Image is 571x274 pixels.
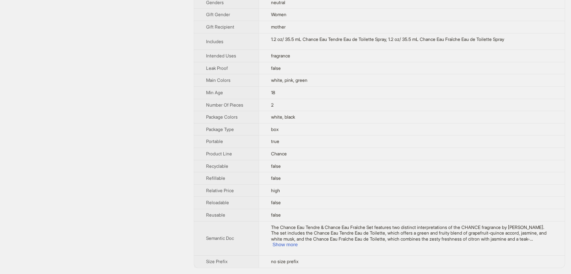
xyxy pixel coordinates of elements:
span: false [271,212,281,218]
span: ... [530,236,533,242]
span: Reloadable [206,200,229,205]
span: 18 [271,90,275,95]
span: false [271,175,281,181]
span: Recyclable [206,163,228,169]
span: Reusable [206,212,225,218]
span: Package Type [206,126,234,132]
span: Package Colors [206,114,238,120]
span: Gift Gender [206,12,230,17]
span: white, pink, green [271,77,307,83]
span: 2 [271,102,274,108]
span: Min Age [206,90,223,95]
span: Main Colors [206,77,231,83]
span: white, black [271,114,295,120]
span: Refillable [206,175,225,181]
span: Intended Uses [206,53,236,59]
span: Semantic Doc [206,235,234,241]
div: 1.2 oz/ 35.5 mL Chance Eau Tendre Eau de Toilette Spray, 1.2 oz/ 35.5 mL Chance Eau Fraîche Eau d... [271,36,553,42]
span: Leak Proof [206,65,228,71]
span: Product Line [206,151,232,157]
span: false [271,163,281,169]
span: fragrance [271,53,290,59]
span: The Chance Eau Tendre & Chance Eau Fraîche Set features two distinct interpretations of the CHANC... [271,224,547,242]
span: Relative Price [206,188,234,193]
span: Chance [271,151,287,157]
span: true [271,139,279,144]
span: Includes [206,39,223,44]
button: Expand [273,242,298,247]
span: Size Prefix [206,259,227,264]
span: no size prefix [271,259,298,264]
span: false [271,65,281,71]
span: box [271,126,279,132]
span: Number Of Pieces [206,102,243,108]
div: The Chance Eau Tendre & Chance Eau Fraîche Set features two distinct interpretations of the CHANC... [271,224,553,248]
span: false [271,200,281,205]
span: Women [271,12,286,17]
span: Portable [206,139,223,144]
span: mother [271,24,286,30]
span: high [271,188,280,193]
span: Gift Recipient [206,24,234,30]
